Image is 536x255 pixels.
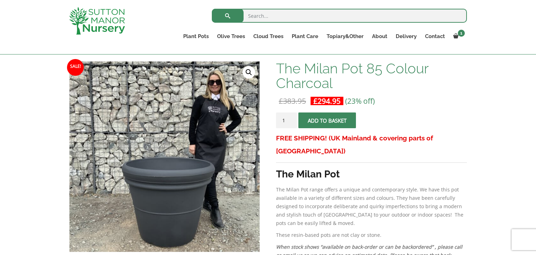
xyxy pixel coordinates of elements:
span: £ [313,96,318,106]
bdi: 383.95 [279,96,306,106]
span: (23% off) [345,96,375,106]
p: The Milan Pot range offers a unique and contemporary style. We have this pot available in a varie... [276,185,467,227]
span: 1 [458,30,465,37]
a: Plant Care [288,31,322,41]
strong: The Milan Pot [276,168,340,180]
bdi: 294.95 [313,96,341,106]
button: Add to basket [298,112,356,128]
h3: FREE SHIPPING! (UK Mainland & covering parts of [GEOGRAPHIC_DATA]) [276,132,467,158]
h1: The Milan Pot 85 Colour Charcoal [276,61,467,90]
input: Search... [212,9,467,23]
a: Cloud Trees [249,31,288,41]
a: Plant Pots [179,31,213,41]
a: Olive Trees [213,31,249,41]
span: £ [279,96,283,106]
a: 1 [449,31,467,41]
a: Topiary&Other [322,31,368,41]
a: Delivery [392,31,421,41]
a: About [368,31,392,41]
a: View full-screen image gallery [243,66,255,79]
p: These resin-based pots are not clay or stone. [276,231,467,239]
input: Product quantity [276,112,297,128]
a: Contact [421,31,449,41]
span: Sale! [67,59,84,76]
img: logo [69,7,125,35]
